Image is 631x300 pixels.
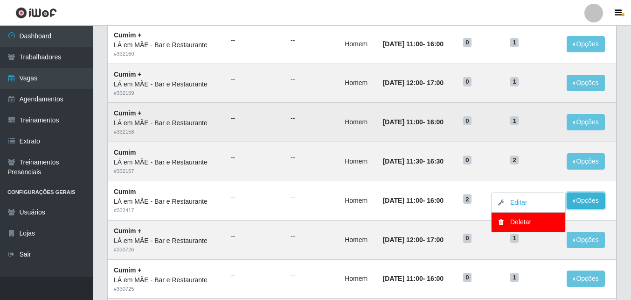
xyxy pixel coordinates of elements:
[291,36,333,45] ul: --
[567,153,605,170] button: Opções
[114,227,142,235] strong: Cumim +
[427,157,444,165] time: 16:30
[463,273,472,282] span: 0
[463,194,472,204] span: 2
[383,197,423,204] time: [DATE] 11:00
[114,188,136,195] strong: Cumim
[427,79,444,86] time: 17:00
[114,31,142,39] strong: Cumim +
[231,192,279,202] ul: --
[427,275,444,282] time: 16:00
[501,217,556,227] div: Deletar
[291,153,333,163] ul: --
[463,156,472,165] span: 0
[291,192,333,202] ul: --
[231,270,279,280] ul: --
[114,275,220,285] div: LÁ em MÃE - Bar e Restaurante
[567,36,605,52] button: Opções
[427,236,444,243] time: 17:00
[567,271,605,287] button: Opções
[339,259,377,299] td: Homem
[114,89,220,97] div: # 332159
[383,40,444,48] strong: -
[567,193,605,209] button: Opções
[510,156,519,165] span: 2
[114,149,136,156] strong: Cumim
[383,157,444,165] strong: -
[291,270,333,280] ul: --
[510,116,519,126] span: 1
[114,285,220,293] div: # 330725
[15,7,57,19] img: CoreUI Logo
[383,79,444,86] strong: -
[114,207,220,214] div: # 332417
[510,38,519,47] span: 1
[114,71,142,78] strong: Cumim +
[427,118,444,126] time: 16:00
[339,142,377,181] td: Homem
[501,199,527,206] a: Editar
[231,36,279,45] ul: --
[291,114,333,123] ul: --
[383,118,444,126] strong: -
[231,153,279,163] ul: --
[114,157,220,167] div: LÁ em MÃE - Bar e Restaurante
[114,128,220,136] div: # 332158
[114,197,220,207] div: LÁ em MÃE - Bar e Restaurante
[339,24,377,64] td: Homem
[383,79,423,86] time: [DATE] 12:00
[291,74,333,84] ul: --
[567,75,605,91] button: Opções
[114,167,220,175] div: # 332157
[339,220,377,259] td: Homem
[383,40,423,48] time: [DATE] 11:00
[114,118,220,128] div: LÁ em MÃE - Bar e Restaurante
[567,232,605,248] button: Opções
[510,234,519,243] span: 1
[427,197,444,204] time: 16:00
[427,40,444,48] time: 16:00
[114,40,220,50] div: LÁ em MÃE - Bar e Restaurante
[383,157,423,165] time: [DATE] 11:30
[231,114,279,123] ul: --
[339,181,377,220] td: Homem
[383,275,423,282] time: [DATE] 11:00
[383,275,444,282] strong: -
[291,231,333,241] ul: --
[463,116,472,126] span: 0
[231,231,279,241] ul: --
[463,77,472,86] span: 0
[114,109,142,117] strong: Cumim +
[114,50,220,58] div: # 332160
[383,197,444,204] strong: -
[510,273,519,282] span: 1
[114,79,220,89] div: LÁ em MÃE - Bar e Restaurante
[339,103,377,142] td: Homem
[383,118,423,126] time: [DATE] 11:00
[383,236,423,243] time: [DATE] 12:00
[114,246,220,254] div: # 330726
[463,234,472,243] span: 0
[567,114,605,130] button: Opções
[463,38,472,47] span: 0
[114,266,142,274] strong: Cumim +
[339,64,377,103] td: Homem
[114,236,220,246] div: LÁ em MÃE - Bar e Restaurante
[383,236,444,243] strong: -
[231,74,279,84] ul: --
[510,77,519,86] span: 1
